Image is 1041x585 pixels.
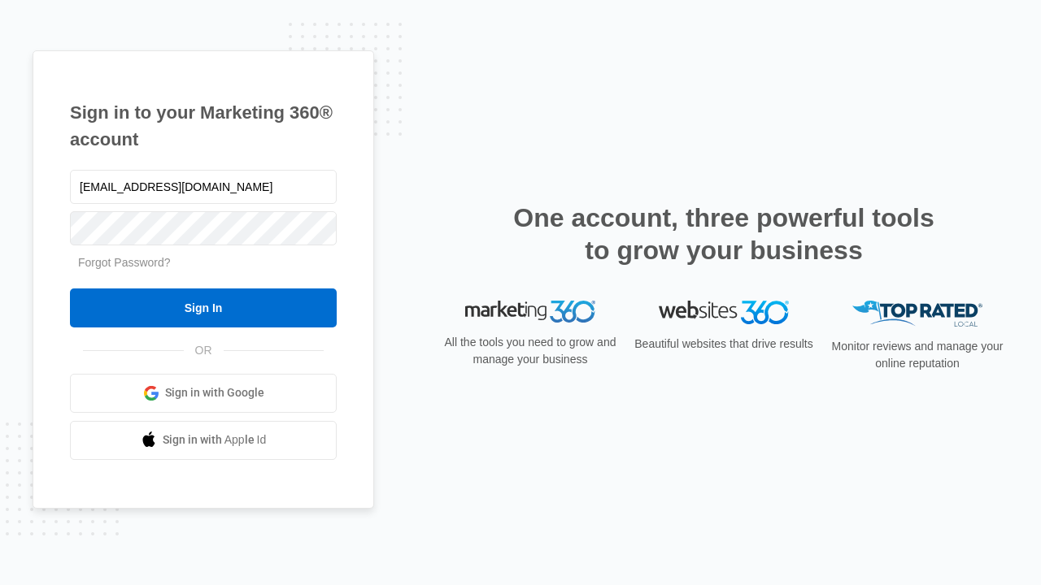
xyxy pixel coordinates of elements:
[633,336,815,353] p: Beautiful websites that drive results
[852,301,982,327] img: Top Rated Local
[184,342,224,359] span: OR
[70,288,337,327] input: Sign In
[508,201,939,266] h2: One account, three powerful tools to grow your business
[78,256,171,269] a: Forgot Password?
[465,301,595,323] img: Marketing 360
[659,301,789,324] img: Websites 360
[826,338,1008,372] p: Monitor reviews and manage your online reputation
[70,421,337,460] a: Sign in with Apple Id
[70,374,337,413] a: Sign in with Google
[70,99,337,153] h1: Sign in to your Marketing 360® account
[165,384,264,401] span: Sign in with Google
[70,170,337,204] input: Email
[439,334,621,368] p: All the tools you need to grow and manage your business
[163,431,267,448] span: Sign in with Apple Id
